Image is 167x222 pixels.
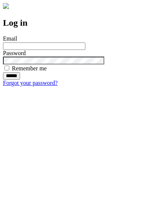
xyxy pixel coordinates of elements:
h2: Log in [3,18,164,28]
a: Forgot your password? [3,80,58,86]
label: Password [3,50,26,56]
label: Email [3,35,17,42]
label: Remember me [12,65,47,72]
img: logo-4e3dc11c47720685a147b03b5a06dd966a58ff35d612b21f08c02c0306f2b779.png [3,3,9,9]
